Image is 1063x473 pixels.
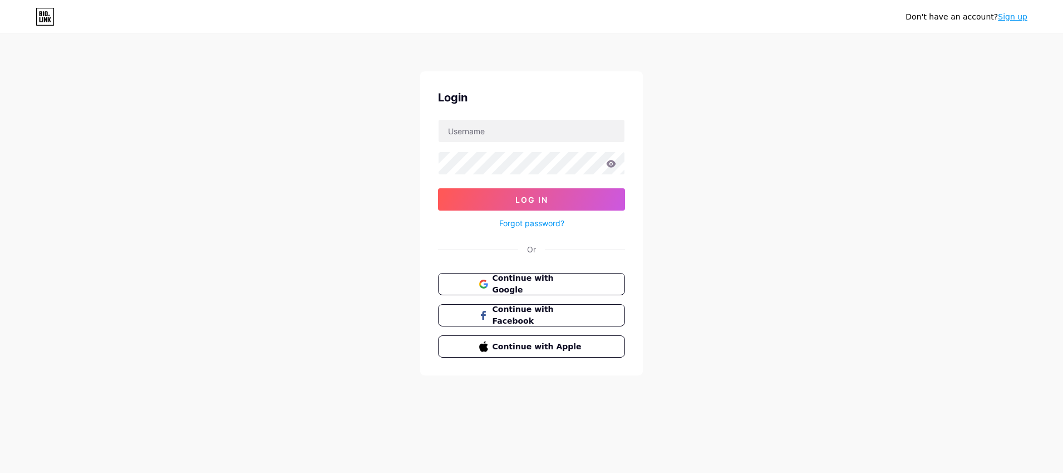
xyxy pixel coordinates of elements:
[438,89,625,106] div: Login
[905,11,1027,23] div: Don't have an account?
[493,304,584,327] span: Continue with Facebook
[499,217,564,229] a: Forgot password?
[998,12,1027,21] a: Sign up
[439,120,624,142] input: Username
[438,335,625,358] button: Continue with Apple
[493,341,584,353] span: Continue with Apple
[438,273,625,295] button: Continue with Google
[438,304,625,326] button: Continue with Facebook
[493,272,584,296] span: Continue with Google
[438,188,625,211] button: Log In
[515,195,548,204] span: Log In
[527,243,536,255] div: Or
